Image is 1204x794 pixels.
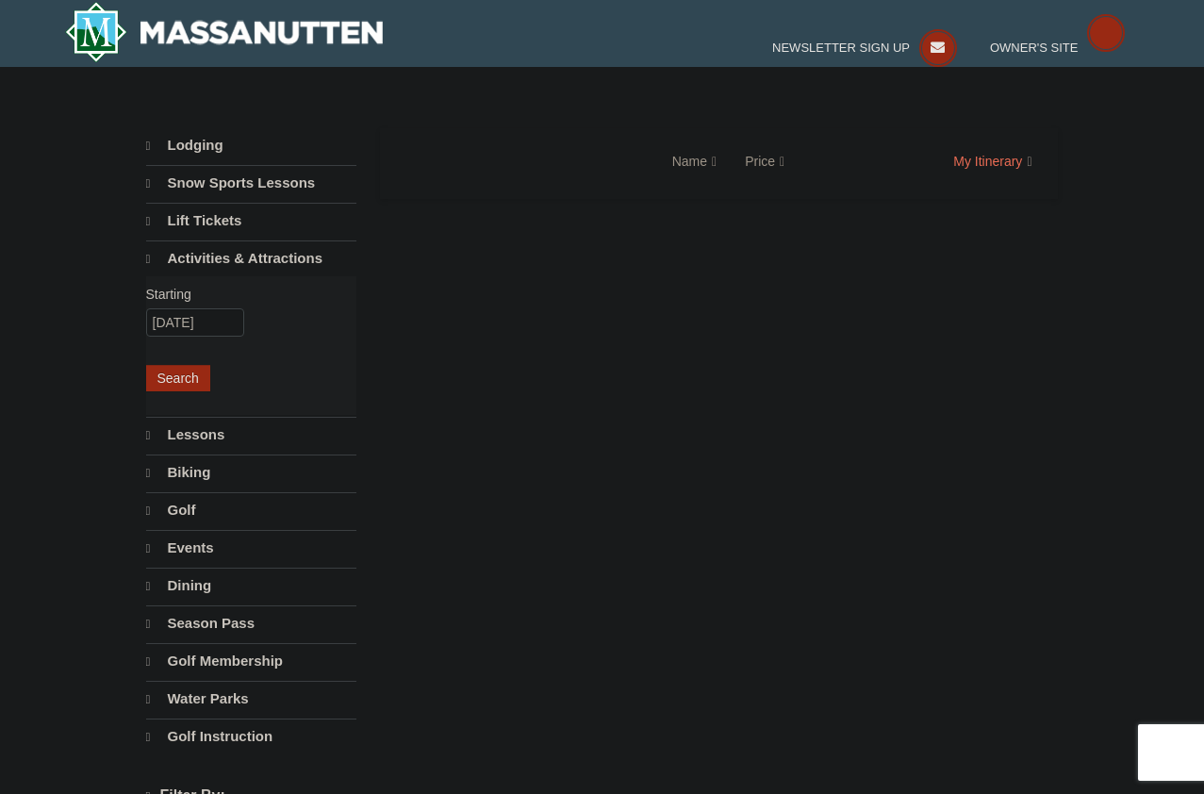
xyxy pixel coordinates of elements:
a: Golf Instruction [146,719,356,754]
a: Dining [146,568,356,604]
a: Owner's Site [990,41,1126,55]
span: Newsletter Sign Up [772,41,910,55]
a: Massanutten Resort [65,2,384,62]
a: Activities & Attractions [146,240,356,276]
a: Name [658,142,731,180]
a: Biking [146,455,356,490]
img: Massanutten Resort Logo [65,2,384,62]
a: Snow Sports Lessons [146,165,356,201]
span: Owner's Site [990,41,1079,55]
a: Water Parks [146,681,356,717]
a: Season Pass [146,605,356,641]
a: Golf [146,492,356,528]
a: Lift Tickets [146,203,356,239]
a: Price [731,142,799,180]
a: Newsletter Sign Up [772,41,957,55]
a: Golf Membership [146,643,356,679]
a: Lodging [146,128,356,163]
a: Events [146,530,356,566]
button: Search [146,365,210,391]
a: Lessons [146,417,356,453]
a: My Itinerary [923,147,1044,175]
label: Starting [146,285,342,304]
